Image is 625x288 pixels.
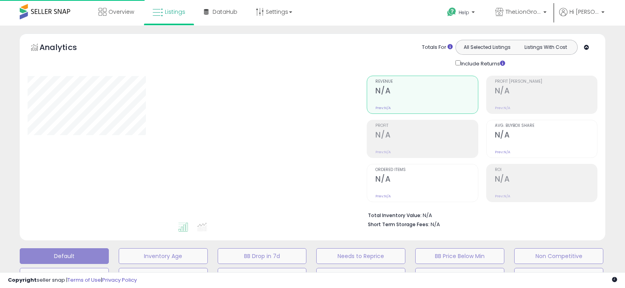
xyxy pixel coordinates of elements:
[495,150,510,154] small: Prev: N/A
[422,44,453,51] div: Totals For
[375,175,478,185] h2: N/A
[569,8,599,16] span: Hi [PERSON_NAME]
[218,268,307,284] button: Items Being Repriced
[495,130,597,141] h2: N/A
[39,42,92,55] h5: Analytics
[514,248,603,264] button: Non Competitive
[447,7,457,17] i: Get Help
[213,8,237,16] span: DataHub
[495,175,597,185] h2: N/A
[375,86,478,97] h2: N/A
[375,124,478,128] span: Profit
[218,248,307,264] button: BB Drop in 7d
[119,248,208,264] button: Inventory Age
[368,210,591,219] li: N/A
[8,276,37,284] strong: Copyright
[506,8,541,16] span: TheLionGroup US
[108,8,134,16] span: Overview
[375,80,478,84] span: Revenue
[102,276,137,284] a: Privacy Policy
[20,268,109,284] button: Top Sellers
[514,268,603,284] button: FitFlop
[431,221,440,228] span: N/A
[495,124,597,128] span: Avg. Buybox Share
[458,42,517,52] button: All Selected Listings
[495,80,597,84] span: Profit [PERSON_NAME]
[20,248,109,264] button: Default
[375,194,391,199] small: Prev: N/A
[450,59,515,68] div: Include Returns
[375,106,391,110] small: Prev: N/A
[559,8,604,26] a: Hi [PERSON_NAME]
[368,221,429,228] b: Short Term Storage Fees:
[67,276,101,284] a: Terms of Use
[415,248,504,264] button: BB Price Below Min
[495,86,597,97] h2: N/A
[316,248,405,264] button: Needs to Reprice
[316,268,405,284] button: 30 Day Decrease
[495,194,510,199] small: Prev: N/A
[119,268,208,284] button: Selling @ Max
[375,168,478,172] span: Ordered Items
[8,277,137,284] div: seller snap | |
[415,268,504,284] button: Dionis Reorder
[459,9,469,16] span: Help
[495,106,510,110] small: Prev: N/A
[495,168,597,172] span: ROI
[368,212,422,219] b: Total Inventory Value:
[375,130,478,141] h2: N/A
[165,8,185,16] span: Listings
[375,150,391,154] small: Prev: N/A
[516,42,575,52] button: Listings With Cost
[441,1,483,26] a: Help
